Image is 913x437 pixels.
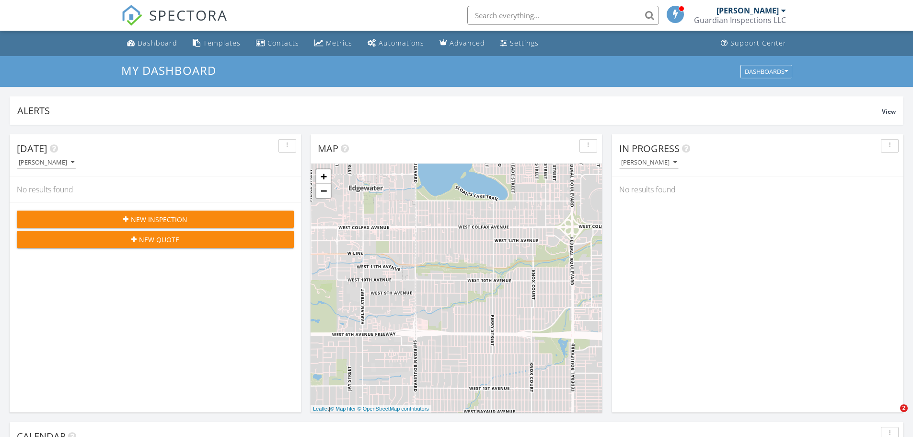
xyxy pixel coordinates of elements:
[123,35,181,52] a: Dashboard
[121,62,216,78] span: My Dashboard
[17,142,47,155] span: [DATE]
[311,35,356,52] a: Metrics
[358,406,429,412] a: © OpenStreetMap contributors
[717,35,790,52] a: Support Center
[621,159,677,166] div: [PERSON_NAME]
[189,35,244,52] a: Templates
[510,38,539,47] div: Settings
[450,38,485,47] div: Advanced
[311,405,431,413] div: |
[267,38,299,47] div: Contacts
[694,15,786,25] div: Guardian Inspections LLC
[252,35,303,52] a: Contacts
[882,107,896,116] span: View
[364,35,428,52] a: Automations (Basic)
[619,156,679,169] button: [PERSON_NAME]
[149,5,228,25] span: SPECTORA
[740,65,792,78] button: Dashboards
[17,104,882,117] div: Alerts
[497,35,543,52] a: Settings
[17,231,294,248] button: New Quote
[467,6,659,25] input: Search everything...
[17,156,76,169] button: [PERSON_NAME]
[316,169,331,184] a: Zoom in
[139,235,179,245] span: New Quote
[745,68,788,75] div: Dashboards
[880,404,903,427] iframe: Intercom live chat
[121,13,228,33] a: SPECTORA
[318,142,338,155] span: Map
[717,6,779,15] div: [PERSON_NAME]
[612,177,903,202] div: No results found
[203,38,241,47] div: Templates
[138,38,177,47] div: Dashboard
[379,38,424,47] div: Automations
[121,5,142,26] img: The Best Home Inspection Software - Spectora
[131,214,187,224] span: New Inspection
[17,211,294,228] button: New Inspection
[619,142,680,155] span: In Progress
[326,38,352,47] div: Metrics
[10,177,301,202] div: No results found
[330,406,356,412] a: © MapTiler
[436,35,489,52] a: Advanced
[900,404,908,412] span: 2
[313,406,329,412] a: Leaflet
[730,38,786,47] div: Support Center
[19,159,74,166] div: [PERSON_NAME]
[316,184,331,198] a: Zoom out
